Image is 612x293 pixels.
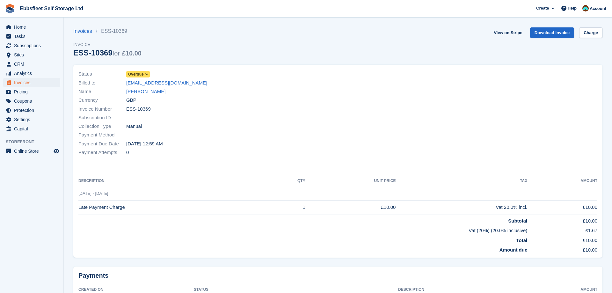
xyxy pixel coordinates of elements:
[14,87,52,96] span: Pricing
[78,224,527,234] td: Vat (20%) (20.0% inclusive)
[273,200,305,215] td: 1
[128,71,144,77] span: Overdue
[78,114,126,121] span: Subscription ID
[53,147,60,155] a: Preview store
[126,123,142,130] span: Manual
[14,23,52,32] span: Home
[508,218,527,223] strong: Subtotal
[14,60,52,69] span: CRM
[3,23,60,32] a: menu
[14,41,52,50] span: Subscriptions
[73,27,96,35] a: Invoices
[14,78,52,87] span: Invoices
[527,200,597,215] td: £10.00
[527,244,597,254] td: £10.00
[78,97,126,104] span: Currency
[536,5,549,11] span: Create
[78,176,273,186] th: Description
[273,176,305,186] th: QTY
[491,27,525,38] a: View on Stripe
[3,41,60,50] a: menu
[3,60,60,69] a: menu
[126,70,150,78] a: Overdue
[14,106,52,115] span: Protection
[6,139,63,145] span: Storefront
[3,124,60,133] a: menu
[14,97,52,106] span: Coupons
[305,200,396,215] td: £10.00
[78,191,108,196] span: [DATE] - [DATE]
[78,272,597,280] h2: Payments
[126,106,151,113] span: ESS-10369
[396,204,527,211] div: Vat 20.0% incl.
[126,88,165,95] a: [PERSON_NAME]
[78,200,273,215] td: Late Payment Charge
[73,41,142,48] span: Invoice
[527,176,597,186] th: Amount
[126,79,207,87] a: [EMAIL_ADDRESS][DOMAIN_NAME]
[568,5,577,11] span: Help
[516,238,528,243] strong: Total
[582,5,589,11] img: George Spring
[122,50,142,57] span: £10.00
[14,124,52,133] span: Capital
[3,115,60,124] a: menu
[126,149,129,156] span: 0
[527,224,597,234] td: £1.67
[396,176,527,186] th: Tax
[530,27,574,38] a: Download Invoice
[3,147,60,156] a: menu
[3,69,60,78] a: menu
[14,147,52,156] span: Online Store
[14,50,52,59] span: Sites
[14,69,52,78] span: Analytics
[5,4,15,13] img: stora-icon-8386f47178a22dfd0bd8f6a31ec36ba5ce8667c1dd55bd0f319d3a0aa187defe.svg
[78,106,126,113] span: Invoice Number
[579,27,602,38] a: Charge
[3,32,60,41] a: menu
[3,97,60,106] a: menu
[3,78,60,87] a: menu
[527,234,597,244] td: £10.00
[527,215,597,224] td: £10.00
[14,32,52,41] span: Tasks
[499,247,528,253] strong: Amount due
[78,70,126,78] span: Status
[305,176,396,186] th: Unit Price
[78,123,126,130] span: Collection Type
[113,50,120,57] span: for
[78,149,126,156] span: Payment Attempts
[78,131,126,139] span: Payment Method
[126,140,163,148] time: 2025-05-22 23:59:59 UTC
[73,48,142,57] div: ESS-10369
[14,115,52,124] span: Settings
[3,87,60,96] a: menu
[590,5,606,12] span: Account
[73,27,142,35] nav: breadcrumbs
[17,3,86,14] a: Ebbsfleet Self Storage Ltd
[78,79,126,87] span: Billed to
[126,97,136,104] span: GBP
[78,140,126,148] span: Payment Due Date
[78,88,126,95] span: Name
[3,50,60,59] a: menu
[3,106,60,115] a: menu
